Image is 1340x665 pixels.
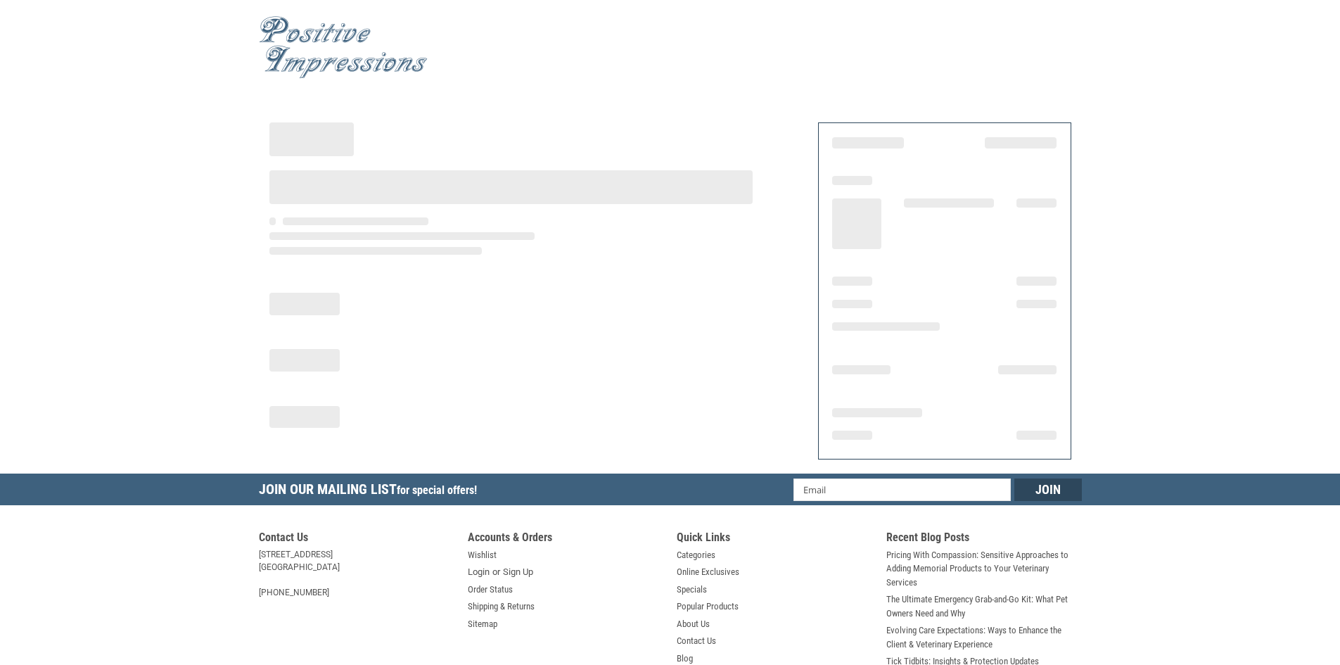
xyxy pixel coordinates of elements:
h5: Quick Links [677,531,872,548]
a: Shipping & Returns [468,600,535,614]
a: Evolving Care Expectations: Ways to Enhance the Client & Veterinary Experience [886,623,1082,651]
a: Sitemap [468,617,497,631]
a: Wishlist [468,548,497,562]
a: About Us [677,617,710,631]
a: Order Status [468,583,513,597]
a: Pricing With Compassion: Sensitive Approaches to Adding Memorial Products to Your Veterinary Serv... [886,548,1082,590]
a: Contact Us [677,634,716,648]
a: Popular Products [677,600,739,614]
a: Sign Up [503,565,533,579]
h5: Accounts & Orders [468,531,663,548]
input: Join [1014,479,1082,501]
span: or [484,565,509,579]
address: [STREET_ADDRESS] [GEOGRAPHIC_DATA] [PHONE_NUMBER] [259,548,454,599]
h5: Recent Blog Posts [886,531,1082,548]
a: Online Exclusives [677,565,739,579]
span: for special offers! [397,483,477,497]
input: Email [793,479,1011,501]
a: The Ultimate Emergency Grab-and-Go Kit: What Pet Owners Need and Why [886,593,1082,620]
h5: Join Our Mailing List [259,474,484,509]
a: Specials [677,583,707,597]
h5: Contact Us [259,531,454,548]
a: Login [468,565,490,579]
a: Categories [677,548,715,562]
img: Positive Impressions [259,16,428,79]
